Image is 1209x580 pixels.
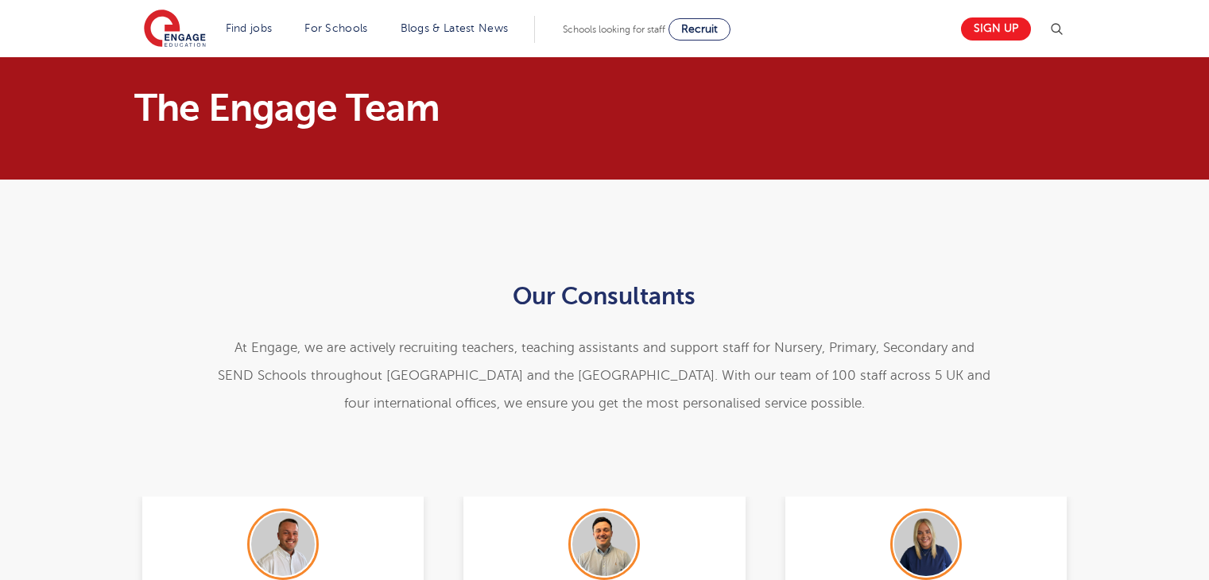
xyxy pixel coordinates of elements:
[218,340,990,411] span: e are actively recruiting teachers, teaching assistants and support staff for Nursery, Primary, S...
[215,334,994,417] p: At Engage, w
[226,22,273,34] a: Find jobs
[304,22,367,34] a: For Schools
[681,23,718,35] span: Recruit
[668,18,730,41] a: Recruit
[144,10,206,49] img: Engage Education
[134,89,754,127] h1: The Engage Team
[563,24,665,35] span: Schools looking for staff
[215,283,994,310] h2: Our Consultants
[961,17,1031,41] a: Sign up
[401,22,509,34] a: Blogs & Latest News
